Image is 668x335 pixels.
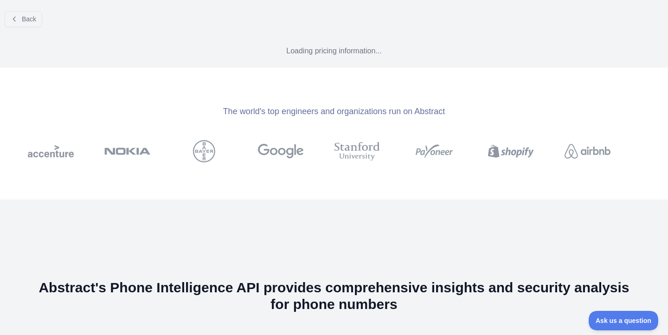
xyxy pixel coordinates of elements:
img: google [258,140,304,162]
img: shopify [488,140,534,162]
img: stanford university [334,140,380,162]
iframe: Toggle Customer Support [589,311,659,330]
img: payoneer [412,140,456,162]
img: airbnb [565,140,610,162]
